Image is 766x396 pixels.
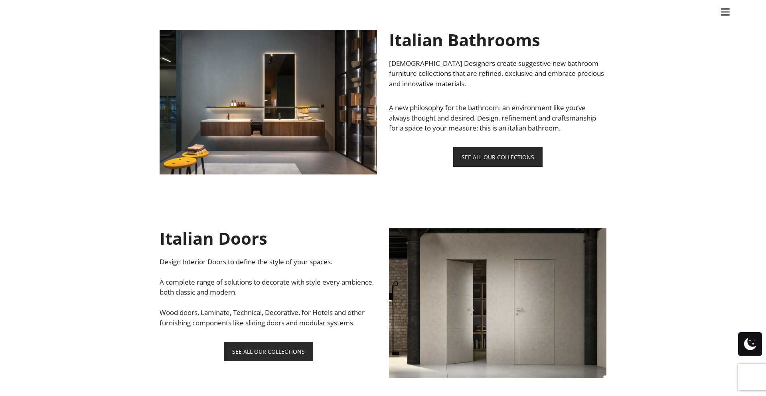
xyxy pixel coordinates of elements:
[160,277,377,297] p: A complete range of solutions to decorate with style every ambience, both classic and modern.
[160,257,377,267] p: Design Interior Doors to define the style of your spaces.
[719,6,731,18] img: burger-menu-svgrepo-com-30x30.jpg
[453,147,543,167] a: SEE ALL OUR COLLECTIONS
[160,307,377,328] p: Wood doors, Laminate, Technical, Decorative, for Hotels and other furnishing components like slid...
[389,103,606,133] div: A new philosophy for the bathroom: an environment like you’ve always thought and desired. Design,...
[389,30,606,50] h1: Italian Bathrooms
[224,342,313,361] a: SEE ALL OUR COLLECTIONS
[389,58,606,89] p: [DEMOGRAPHIC_DATA] Designers create suggestive new bathroom furniture collections that are refine...
[389,228,606,378] img: Screen Shot 2025-01-17 at 11.07.52
[160,30,377,174] img: edone-design-collezione-atena-vista-frontale-completa
[160,228,377,248] h1: Italian Doors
